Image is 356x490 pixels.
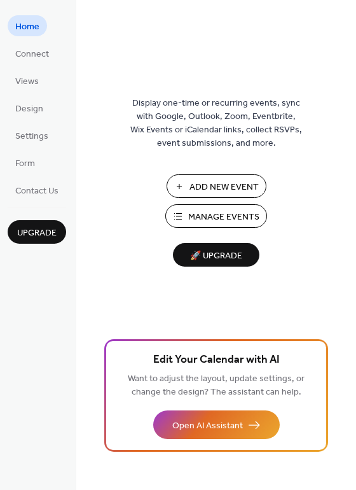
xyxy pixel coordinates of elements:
[17,227,57,240] span: Upgrade
[8,152,43,173] a: Form
[15,20,39,34] span: Home
[188,211,259,224] span: Manage Events
[8,125,56,146] a: Settings
[8,43,57,64] a: Connect
[8,220,66,244] button: Upgrade
[167,174,266,198] button: Add New Event
[15,130,48,143] span: Settings
[153,410,280,439] button: Open AI Assistant
[153,351,280,369] span: Edit Your Calendar with AI
[15,185,58,198] span: Contact Us
[8,70,46,91] a: Views
[165,204,267,228] button: Manage Events
[181,248,252,265] span: 🚀 Upgrade
[173,243,259,267] button: 🚀 Upgrade
[15,75,39,88] span: Views
[8,97,51,118] a: Design
[8,179,66,200] a: Contact Us
[130,97,302,150] span: Display one-time or recurring events, sync with Google, Outlook, Zoom, Eventbrite, Wix Events or ...
[15,102,43,116] span: Design
[172,419,243,433] span: Open AI Assistant
[15,48,49,61] span: Connect
[8,15,47,36] a: Home
[128,370,305,401] span: Want to adjust the layout, update settings, or change the design? The assistant can help.
[189,181,259,194] span: Add New Event
[15,157,35,171] span: Form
